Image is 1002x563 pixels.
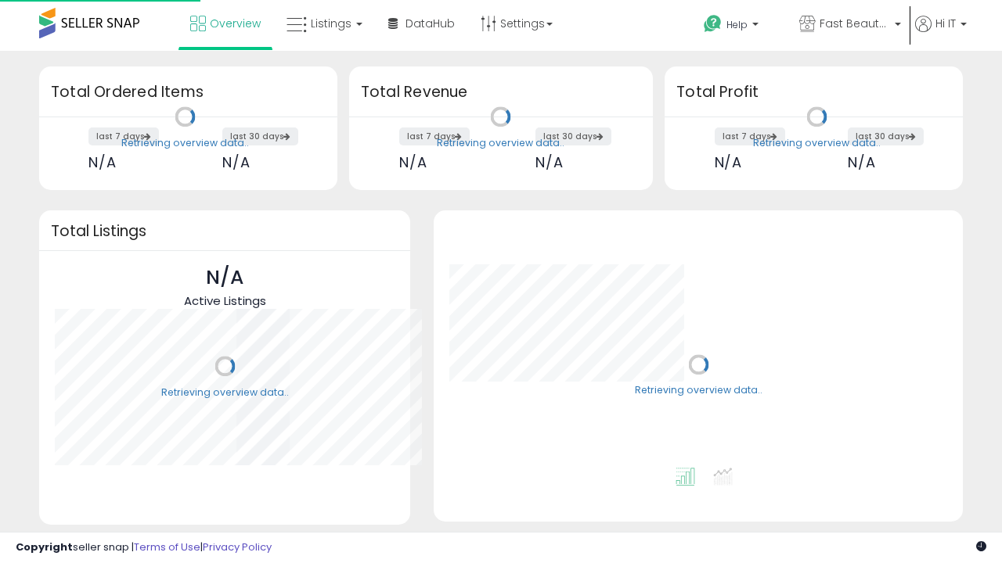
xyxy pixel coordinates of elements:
[203,540,272,554] a: Privacy Policy
[210,16,261,31] span: Overview
[161,385,289,400] div: Retrieving overview data..
[703,14,723,34] i: Get Help
[635,384,762,398] div: Retrieving overview data..
[753,136,881,150] div: Retrieving overview data..
[437,136,564,150] div: Retrieving overview data..
[820,16,890,31] span: Fast Beauty ([GEOGRAPHIC_DATA])
[691,2,785,51] a: Help
[134,540,200,554] a: Terms of Use
[311,16,351,31] span: Listings
[726,18,748,31] span: Help
[16,540,272,555] div: seller snap | |
[121,136,249,150] div: Retrieving overview data..
[405,16,455,31] span: DataHub
[915,16,967,51] a: Hi IT
[935,16,956,31] span: Hi IT
[16,540,73,554] strong: Copyright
